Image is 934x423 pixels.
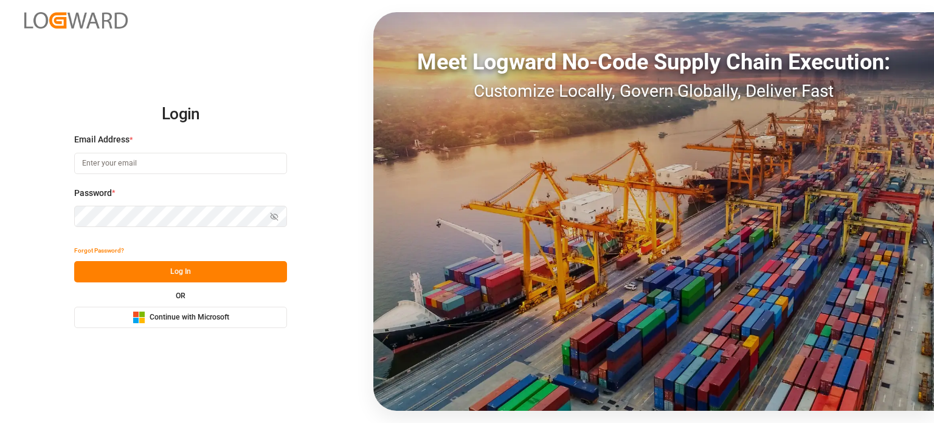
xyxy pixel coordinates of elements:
[74,240,124,261] button: Forgot Password?
[176,292,185,299] small: OR
[150,312,229,323] span: Continue with Microsoft
[373,79,934,104] div: Customize Locally, Govern Globally, Deliver Fast
[74,153,287,174] input: Enter your email
[373,46,934,79] div: Meet Logward No-Code Supply Chain Execution:
[74,261,287,282] button: Log In
[24,12,128,29] img: Logward_new_orange.png
[74,307,287,328] button: Continue with Microsoft
[74,133,130,146] span: Email Address
[74,187,112,200] span: Password
[74,95,287,134] h2: Login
